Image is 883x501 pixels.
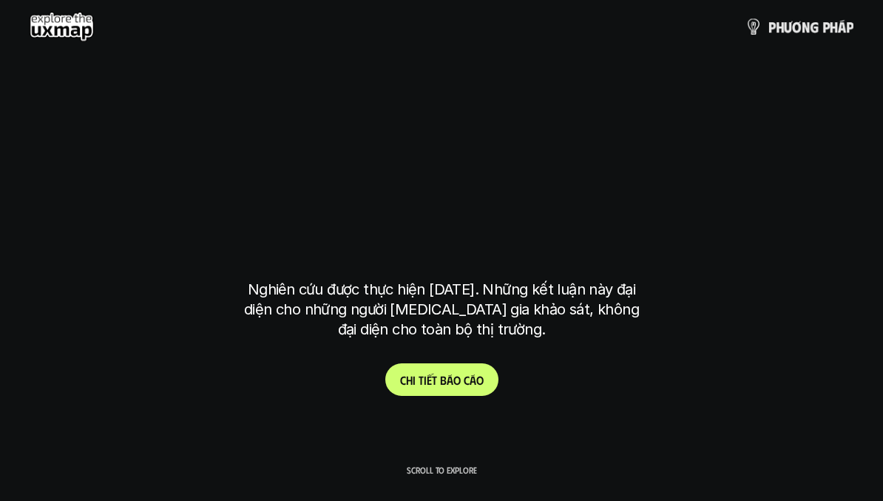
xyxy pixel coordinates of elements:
span: ư [784,19,792,35]
span: i [413,373,416,387]
h6: Kết quả nghiên cứu [390,92,503,109]
span: i [424,373,427,387]
span: p [822,19,830,35]
h2: phạm vi công việc của [259,124,623,166]
a: Chitiếtbáocáo [385,363,498,396]
span: c [464,373,470,387]
span: t [432,373,437,387]
span: ế [427,373,432,387]
span: n [802,19,810,35]
span: h [830,19,838,35]
p: Scroll to explore [407,465,477,475]
span: ơ [792,19,802,35]
span: t [419,373,424,387]
a: phươngpháp [745,12,853,41]
p: Nghiên cứu được thực hiện [DATE]. Những kết luận này đại diện cho những người [MEDICAL_DATA] gia ... [238,280,645,340]
span: h [406,373,413,387]
span: á [447,373,453,387]
span: p [846,19,853,35]
span: h [776,19,784,35]
h2: tại [GEOGRAPHIC_DATA] [263,210,620,252]
span: b [440,373,447,387]
span: o [476,373,484,387]
span: á [838,19,846,35]
span: o [453,373,461,387]
span: p [768,19,776,35]
span: á [470,373,476,387]
span: g [810,19,819,35]
span: C [400,373,406,387]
